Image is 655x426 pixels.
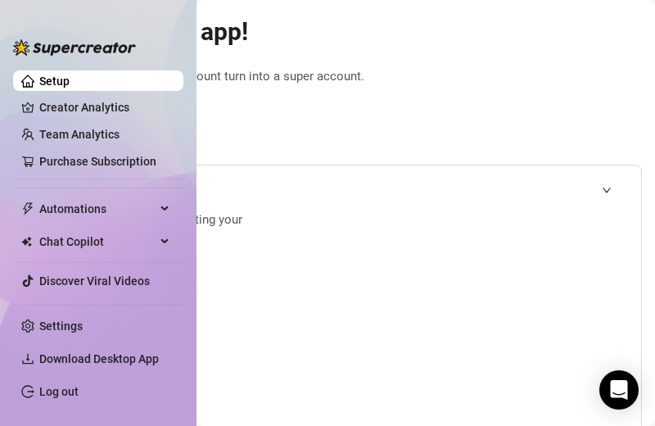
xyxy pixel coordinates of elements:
[599,370,639,410] div: Open Intercom Messenger
[39,385,79,398] a: Log out
[39,319,83,333] a: Settings
[39,155,156,168] a: Purchase Subscription
[21,352,34,365] span: download
[39,94,170,120] a: Creator Analytics
[294,211,621,420] iframe: Add Creators
[21,236,32,247] img: Chat Copilot
[39,274,150,288] a: Discover Viral Videos
[39,229,156,255] span: Chat Copilot
[13,39,136,56] img: logo-BBDzfeDw.svg
[39,352,159,365] span: Download Desktop App
[39,196,156,222] span: Automations
[39,75,70,88] a: Setup
[602,185,612,195] span: expanded
[39,128,120,141] a: Team Analytics
[21,202,34,215] span: thunderbolt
